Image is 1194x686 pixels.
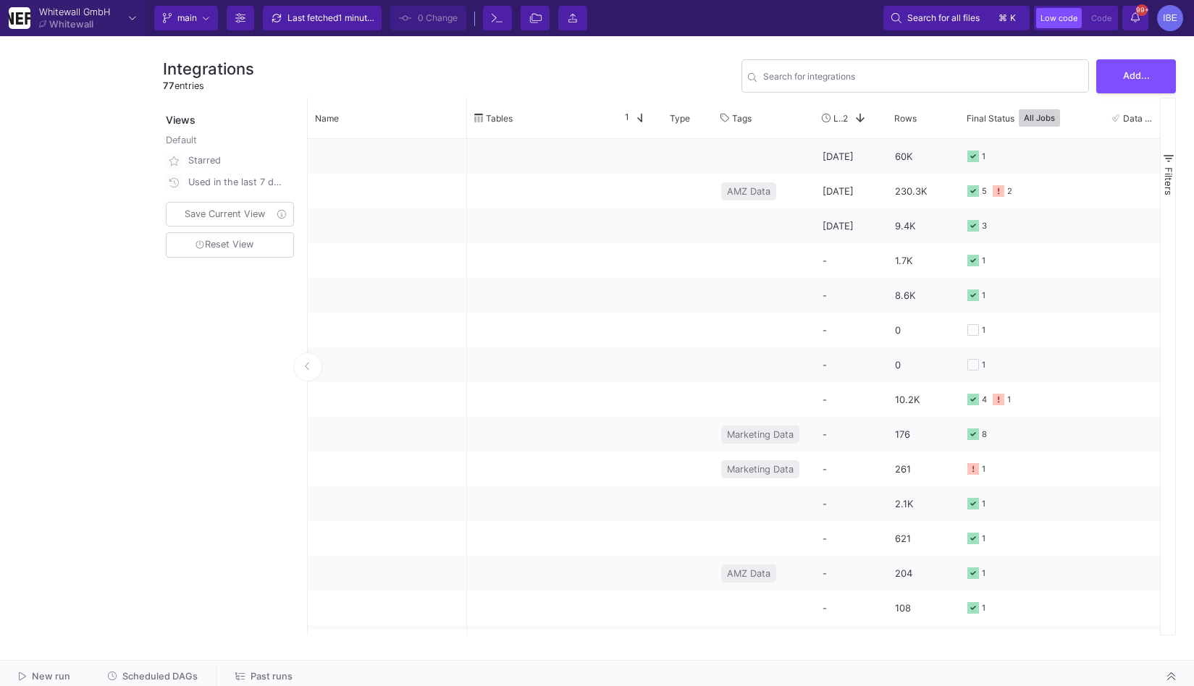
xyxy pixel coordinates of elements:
[9,7,30,29] img: YZ4Yr8zUCx6JYM5gIgaTIQYeTXdcwQjnYC8iZtTV.png
[732,113,752,124] span: Tags
[887,625,959,660] div: 21
[1136,4,1148,16] span: 99+
[887,556,959,590] div: 204
[982,487,985,521] div: 1
[894,113,917,124] span: Rows
[887,417,959,452] div: 176
[887,139,959,174] div: 60K
[843,113,848,124] span: 2
[727,174,770,208] span: AMZ Data
[1096,59,1176,93] button: Add...
[763,73,1082,84] input: Search for name, tables, ...
[1122,6,1148,30] button: 99+
[163,150,297,171] button: Starred
[982,626,985,660] div: 1
[163,80,175,91] span: 77
[670,113,690,124] span: Type
[251,671,293,682] span: Past runs
[815,452,887,486] div: -
[1163,167,1174,195] span: Filters
[887,452,959,486] div: 261
[883,6,1030,30] button: Search for all files⌘k
[166,202,294,226] button: Save Current View
[1087,8,1116,28] button: Code
[815,486,887,521] div: -
[315,113,339,124] span: Name
[154,6,218,30] button: main
[163,79,254,93] div: entries
[982,244,985,278] div: 1
[188,171,285,193] div: Used in the last 7 days
[998,9,1007,27] span: ⌘
[887,347,959,382] div: 0
[982,348,985,382] div: 1
[982,174,987,208] div: 5
[887,174,959,208] div: 230.3K
[994,9,1022,27] button: ⌘k
[619,111,629,124] span: 1
[177,7,197,29] span: main
[815,243,887,278] div: -
[287,7,374,29] div: Last fetched
[982,209,987,243] div: 3
[815,556,887,590] div: -
[1040,13,1077,23] span: Low code
[982,591,985,625] div: 1
[1123,70,1150,81] span: Add...
[32,671,70,682] span: New run
[815,590,887,625] div: -
[887,486,959,521] div: 2.1K
[982,279,985,313] div: 1
[166,232,294,258] button: Reset View
[815,313,887,347] div: -
[1153,5,1183,31] button: IBE
[185,208,265,219] span: Save Current View
[887,313,959,347] div: 0
[1007,174,1012,208] div: 2
[887,243,959,278] div: 1.7K
[1036,8,1082,28] button: Low code
[1123,113,1156,124] span: Data Tests
[815,382,887,417] div: -
[815,521,887,556] div: -
[727,556,770,590] span: AMZ Data
[982,140,985,174] div: 1
[887,278,959,313] div: 8.6K
[982,522,985,556] div: 1
[486,113,513,124] span: Tables
[982,452,985,486] div: 1
[263,6,382,30] button: Last fetched1 minute ago
[982,556,985,590] div: 1
[815,347,887,382] div: -
[982,418,987,452] div: 8
[166,133,297,150] div: Default
[727,452,794,486] span: Marketing Data
[1007,383,1011,417] div: 1
[815,278,887,313] div: -
[967,101,1084,135] div: Final Status
[49,20,93,29] div: Whitewall
[982,313,985,347] div: 1
[815,139,887,174] div: [DATE]
[1010,9,1016,27] span: k
[815,174,887,208] div: [DATE]
[196,239,253,250] span: Reset View
[727,418,794,452] span: Marketing Data
[833,113,843,124] span: Last Used
[163,98,300,127] div: Views
[338,12,390,23] span: 1 minute ago
[815,417,887,452] div: -
[907,7,980,29] span: Search for all files
[163,171,297,193] button: Used in the last 7 days
[815,208,887,243] div: [DATE]
[1019,109,1060,127] button: All Jobs
[727,626,794,660] span: Marketing Data
[887,382,959,417] div: 10.2K
[163,59,254,78] h3: Integrations
[1157,5,1183,31] div: IBE
[39,7,110,17] div: Whitewall GmbH
[1091,13,1111,23] span: Code
[815,625,887,660] div: -
[982,383,987,417] div: 4
[887,208,959,243] div: 9.4K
